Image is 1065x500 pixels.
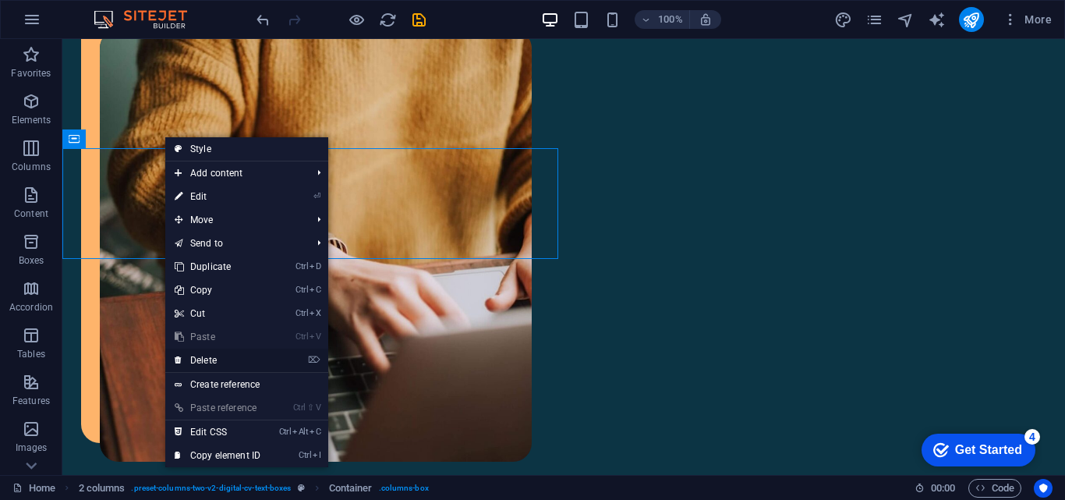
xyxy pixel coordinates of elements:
span: Code [975,479,1014,498]
a: CtrlCCopy [165,278,270,302]
i: On resize automatically adjust zoom level to fit chosen device. [699,12,713,27]
i: Design (Ctrl+Alt+Y) [834,11,852,29]
i: Ctrl [293,402,306,413]
span: Move [165,208,305,232]
i: V [316,402,320,413]
a: CtrlVPaste [165,325,270,349]
span: . preset-columns-two-v2-digital-cv-text-boxes [131,479,291,498]
span: More [1003,12,1052,27]
p: Elements [12,114,51,126]
i: Ctrl [299,450,311,460]
i: V [310,332,320,342]
button: publish [959,7,984,32]
a: CtrlDDuplicate [165,255,270,278]
span: 00 00 [931,479,955,498]
a: Ctrl⇧VPaste reference [165,396,270,420]
button: 100% [635,10,690,29]
div: 4 [115,3,131,19]
i: AI Writer [928,11,946,29]
p: Content [14,207,48,220]
button: More [996,7,1058,32]
a: ⏎Edit [165,185,270,208]
span: : [942,482,944,494]
p: Features [12,395,50,407]
p: Tables [17,348,45,360]
i: ⇧ [307,402,314,413]
i: Ctrl [295,285,308,295]
i: Pages (Ctrl+Alt+S) [865,11,883,29]
img: Editor Logo [90,10,207,29]
a: CtrlXCut [165,302,270,325]
button: pages [865,10,884,29]
p: Images [16,441,48,454]
i: D [310,261,320,271]
a: Click to cancel selection. Double-click to open Pages [12,479,55,498]
a: ⌦Delete [165,349,270,372]
a: Create reference [165,373,328,396]
button: text_generator [928,10,946,29]
i: This element is a customizable preset [298,484,305,492]
i: Ctrl [295,332,308,342]
button: navigator [897,10,915,29]
i: Publish [962,11,980,29]
button: Usercentrics [1034,479,1053,498]
h6: 100% [658,10,683,29]
i: I [313,450,320,460]
i: C [310,285,320,295]
div: Get Started 4 items remaining, 20% complete [12,8,126,41]
i: Ctrl [295,261,308,271]
button: undo [253,10,272,29]
i: ⏎ [313,191,320,201]
p: Columns [12,161,51,173]
i: Save (Ctrl+S) [410,11,428,29]
p: Accordion [9,301,53,314]
div: Get Started [46,17,113,31]
a: CtrlICopy element ID [165,444,270,467]
span: Add content [165,161,305,185]
i: C [310,427,320,437]
i: Ctrl [295,308,308,318]
i: Reload page [379,11,397,29]
nav: breadcrumb [79,479,429,498]
i: Navigator [897,11,915,29]
a: Style [165,137,328,161]
p: Boxes [19,254,44,267]
a: CtrlAltCEdit CSS [165,420,270,444]
button: reload [378,10,397,29]
button: Code [968,479,1021,498]
span: Click to select. Double-click to edit [329,479,373,498]
i: Alt [292,427,308,437]
span: . columns-box [379,479,429,498]
i: Ctrl [279,427,292,437]
a: Send to [165,232,305,255]
button: save [409,10,428,29]
button: Click here to leave preview mode and continue editing [347,10,366,29]
h6: Session time [915,479,956,498]
i: ⌦ [308,355,320,365]
button: design [834,10,853,29]
i: X [310,308,320,318]
span: Click to select. Double-click to edit [79,479,126,498]
p: Favorites [11,67,51,80]
i: Undo: Delete elements (Ctrl+Z) [254,11,272,29]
